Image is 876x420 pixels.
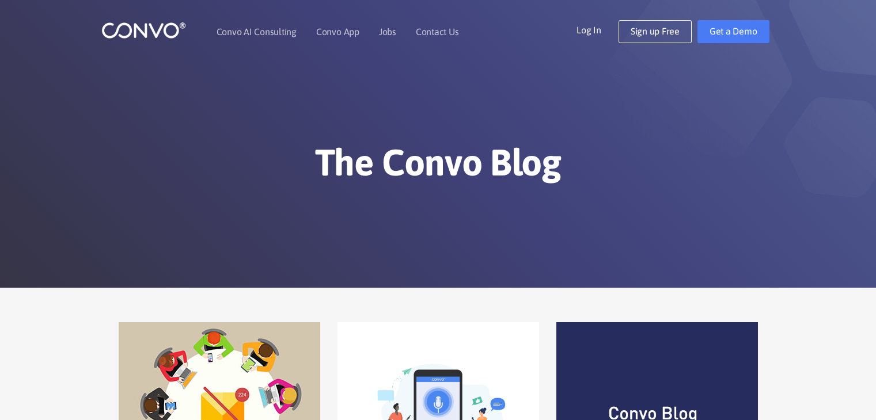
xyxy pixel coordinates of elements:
span: The Convo Blog [315,141,561,184]
a: Jobs [379,27,396,36]
img: logo_1.png [101,21,186,39]
a: Contact Us [416,27,459,36]
a: Log In [577,20,619,39]
a: Convo AI Consulting [217,27,297,36]
a: Sign up Free [619,20,692,43]
a: Get a Demo [697,20,769,43]
a: Convo App [316,27,359,36]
